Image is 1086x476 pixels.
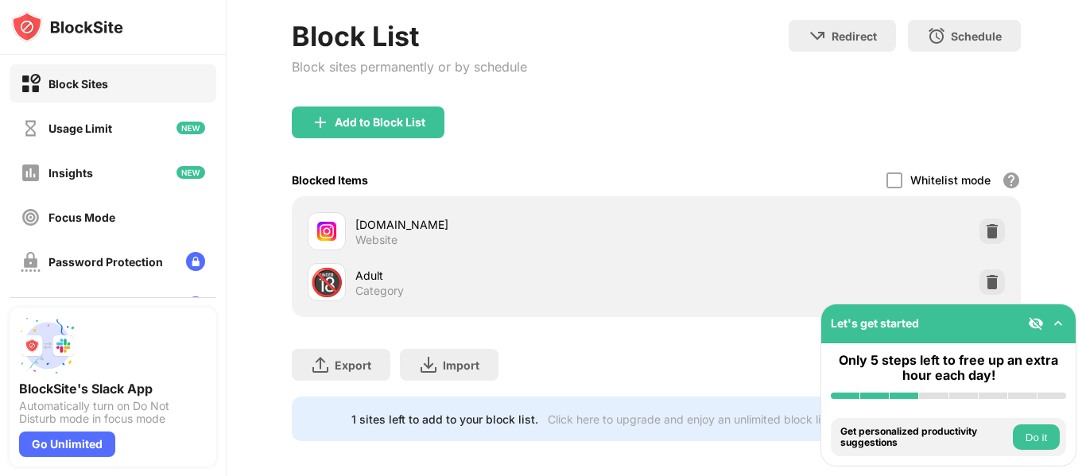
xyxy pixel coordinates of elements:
div: BlockSite's Slack App [19,381,207,397]
img: password-protection-off.svg [21,252,41,272]
div: Import [443,358,479,372]
img: lock-menu.svg [186,296,205,315]
div: Category [355,284,404,298]
img: omni-setup-toggle.svg [1050,315,1066,331]
img: lock-menu.svg [186,252,205,271]
img: customize-block-page-off.svg [21,296,41,316]
div: Click here to upgrade and enjoy an unlimited block list. [548,412,833,426]
div: Website [355,233,398,247]
div: Go Unlimited [19,431,115,457]
div: Get personalized productivity suggestions [840,426,1009,449]
img: eye-not-visible.svg [1028,315,1044,331]
div: Whitelist mode [910,173,991,187]
img: new-icon.svg [176,122,205,134]
div: Password Protection [48,255,163,269]
div: Schedule [951,29,1002,43]
div: Export [335,358,371,372]
img: block-on.svg [21,74,41,94]
div: 1 sites left to add to your block list. [351,412,538,426]
div: Insights [48,166,93,180]
button: Do it [1013,424,1060,450]
div: [DOMAIN_NAME] [355,216,657,233]
img: favicons [317,222,336,241]
div: Block Sites [48,77,108,91]
div: Block List [292,20,527,52]
div: Let's get started [831,316,919,330]
div: Automatically turn on Do Not Disturb mode in focus mode [19,400,207,425]
div: Adult [355,267,657,284]
img: focus-off.svg [21,207,41,227]
div: Redirect [832,29,877,43]
img: new-icon.svg [176,166,205,179]
img: push-slack.svg [19,317,76,374]
div: Focus Mode [48,211,115,224]
div: Add to Block List [335,116,425,129]
img: logo-blocksite.svg [11,11,123,43]
div: Usage Limit [48,122,112,135]
div: Blocked Items [292,173,368,187]
img: insights-off.svg [21,163,41,183]
div: Only 5 steps left to free up an extra hour each day! [831,353,1066,383]
div: Block sites permanently or by schedule [292,59,527,75]
div: 🔞 [310,266,343,299]
img: time-usage-off.svg [21,118,41,138]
